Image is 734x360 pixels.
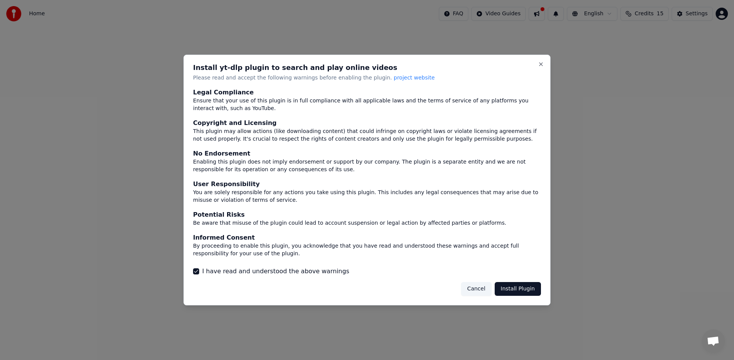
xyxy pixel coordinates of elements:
[193,97,541,112] div: Ensure that your use of this plugin is in full compliance with all applicable laws and the terms ...
[193,64,541,71] h2: Install yt-dlp plugin to search and play online videos
[193,219,541,227] div: Be aware that misuse of the plugin could lead to account suspension or legal action by affected p...
[193,233,541,242] div: Informed Consent
[193,189,541,204] div: You are solely responsible for any actions you take using this plugin. This includes any legal co...
[193,210,541,219] div: Potential Risks
[193,242,541,258] div: By proceeding to enable this plugin, you acknowledge that you have read and understood these warn...
[495,282,541,296] button: Install Plugin
[193,128,541,143] div: This plugin may allow actions (like downloading content) that could infringe on copyright laws or...
[193,88,541,97] div: Legal Compliance
[193,74,541,82] p: Please read and accept the following warnings before enabling the plugin.
[461,282,491,296] button: Cancel
[193,149,541,158] div: No Endorsement
[193,158,541,174] div: Enabling this plugin does not imply endorsement or support by our company. The plugin is a separa...
[193,180,541,189] div: User Responsibility
[394,75,435,81] span: project website
[193,118,541,128] div: Copyright and Licensing
[202,267,349,276] label: I have read and understood the above warnings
